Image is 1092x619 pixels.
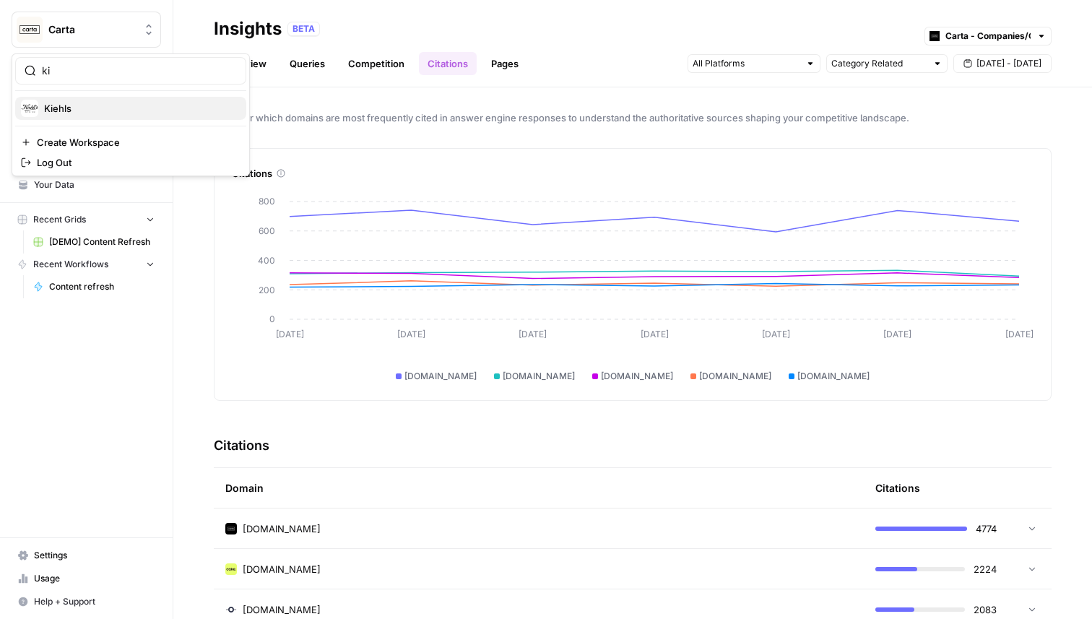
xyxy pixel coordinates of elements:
[48,22,136,37] span: Carta
[12,567,161,590] a: Usage
[34,595,155,608] span: Help + Support
[214,52,275,75] a: Overview
[27,275,161,298] a: Content refresh
[404,370,477,383] span: [DOMAIN_NAME]
[37,155,235,170] span: Log Out
[15,132,246,152] a: Create Workspace
[37,135,235,150] span: Create Workspace
[225,604,237,615] img: ojwm89iittpj2j2x5tgvhrn984bb
[976,57,1041,70] span: [DATE] - [DATE]
[214,436,269,456] h3: Citations
[42,64,237,78] input: Search Workspaces
[974,602,997,617] span: 2083
[762,329,790,339] tspan: [DATE]
[34,572,155,585] span: Usage
[503,370,575,383] span: [DOMAIN_NAME]
[281,52,334,75] a: Queries
[641,329,669,339] tspan: [DATE]
[883,329,911,339] tspan: [DATE]
[259,285,275,295] tspan: 200
[269,313,275,324] tspan: 0
[1005,329,1033,339] tspan: [DATE]
[21,100,38,117] img: Kiehls Logo
[12,53,250,176] div: Workspace: Carta
[214,17,282,40] div: Insights
[12,173,161,196] a: Your Data
[33,213,86,226] span: Recent Grids
[339,52,413,75] a: Competition
[33,258,108,271] span: Recent Workflows
[49,280,155,293] span: Content refresh
[875,468,920,508] div: Citations
[397,329,425,339] tspan: [DATE]
[259,225,275,236] tspan: 600
[225,468,852,508] div: Domain
[482,52,527,75] a: Pages
[519,329,547,339] tspan: [DATE]
[225,523,237,534] img: c35yeiwf0qjehltklbh57st2xhbo
[831,56,927,71] input: Category Related
[974,562,997,576] span: 2224
[232,166,1033,181] div: Citations
[419,52,477,75] a: Citations
[797,370,870,383] span: [DOMAIN_NAME]
[44,101,235,116] span: Kiehls
[258,255,275,266] tspan: 400
[12,254,161,275] button: Recent Workflows
[15,152,246,173] a: Log Out
[945,29,1031,43] input: Carta - Companies/Cap table
[12,209,161,230] button: Recent Grids
[49,235,155,248] span: [DEMO] Content Refresh
[12,12,161,48] button: Workspace: Carta
[601,370,673,383] span: [DOMAIN_NAME]
[27,230,161,254] a: [DEMO] Content Refresh
[225,563,237,575] img: fe4fikqdqe1bafe3px4l1blbafc7
[214,111,1052,125] span: Discover which domains are most frequently cited in answer engine responses to understand the aut...
[12,590,161,613] button: Help + Support
[243,562,321,576] span: [DOMAIN_NAME]
[693,56,799,71] input: All Platforms
[976,521,997,536] span: 4774
[259,196,275,207] tspan: 800
[34,549,155,562] span: Settings
[12,544,161,567] a: Settings
[287,22,320,36] div: BETA
[953,54,1052,73] button: [DATE] - [DATE]
[17,17,43,43] img: Carta Logo
[699,370,771,383] span: [DOMAIN_NAME]
[243,602,321,617] span: [DOMAIN_NAME]
[276,329,304,339] tspan: [DATE]
[34,178,155,191] span: Your Data
[243,521,321,536] span: [DOMAIN_NAME]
